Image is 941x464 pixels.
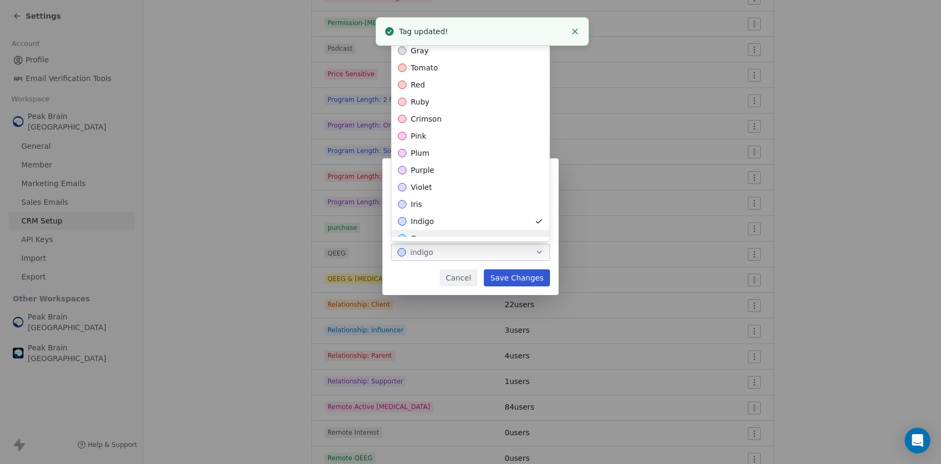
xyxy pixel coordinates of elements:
[411,148,429,158] span: plum
[411,199,422,210] span: iris
[411,62,438,73] span: tomato
[411,182,432,193] span: violet
[411,114,442,124] span: crimson
[411,233,430,244] span: cyan
[411,97,429,107] span: ruby
[411,131,426,141] span: pink
[411,216,434,227] span: indigo
[411,45,428,56] span: gray
[411,165,434,175] span: purple
[568,25,582,38] button: Close toast
[411,79,425,90] span: red
[399,26,566,37] div: Tag updated!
